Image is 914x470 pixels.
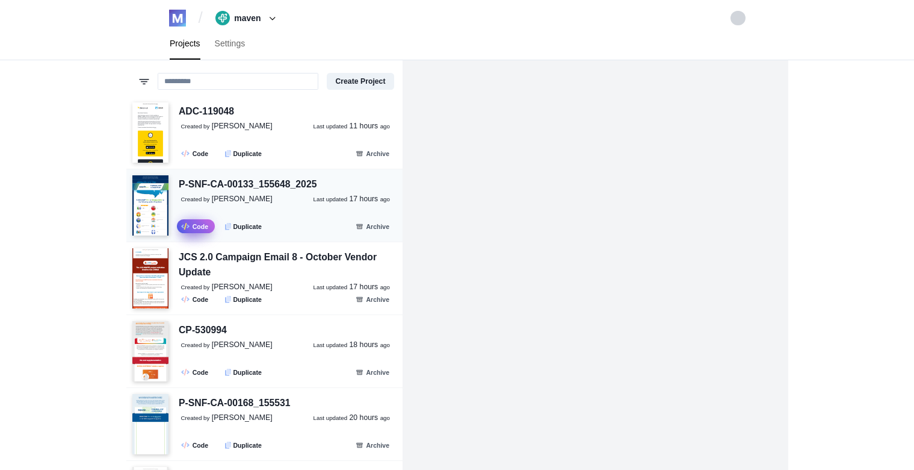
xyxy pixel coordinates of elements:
[179,396,291,411] div: P-SNF-CA-00168_155531
[313,196,347,202] small: Last updated
[348,219,396,233] button: Archive
[313,121,390,132] a: Last updated 11 hours ago
[177,146,215,160] a: Code
[177,365,215,379] a: Code
[181,123,210,130] small: Created by
[313,342,347,348] small: Last updated
[380,284,390,290] small: ago
[313,123,347,130] small: Last updated
[380,123,390,130] small: ago
[219,292,268,306] button: Duplicate
[177,292,215,306] a: Code
[181,196,210,202] small: Created by
[179,177,317,192] div: P-SNF-CA-00133_155648_2025
[327,73,394,90] button: Create Project
[313,340,390,351] a: Last updated 18 hours ago
[199,8,203,28] span: /
[179,323,227,338] div: CP-530994
[212,413,273,422] span: [PERSON_NAME]
[313,284,347,290] small: Last updated
[348,292,396,306] button: Archive
[313,282,390,293] a: Last updated 17 hours ago
[313,415,347,421] small: Last updated
[181,342,210,348] small: Created by
[177,219,215,233] a: Code
[313,413,390,424] a: Last updated 20 hours ago
[219,365,268,379] button: Duplicate
[177,438,215,452] a: Code
[181,284,210,290] small: Created by
[162,28,208,60] a: Projects
[313,194,390,205] a: Last updated 17 hours ago
[212,122,273,130] span: [PERSON_NAME]
[181,415,210,421] small: Created by
[219,438,268,452] button: Duplicate
[211,8,284,28] button: maven
[212,283,273,291] span: [PERSON_NAME]
[219,219,268,233] button: Duplicate
[179,104,234,119] div: ADC-119048
[212,340,273,349] span: [PERSON_NAME]
[219,146,268,160] button: Duplicate
[348,146,396,160] button: Archive
[169,10,186,27] img: logo
[179,250,397,280] div: JCS 2.0 Campaign Email 8 - October Vendor Update
[348,438,396,452] button: Archive
[212,195,273,203] span: [PERSON_NAME]
[348,365,396,379] button: Archive
[380,196,390,202] small: ago
[380,415,390,421] small: ago
[380,342,390,348] small: ago
[208,28,253,60] a: Settings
